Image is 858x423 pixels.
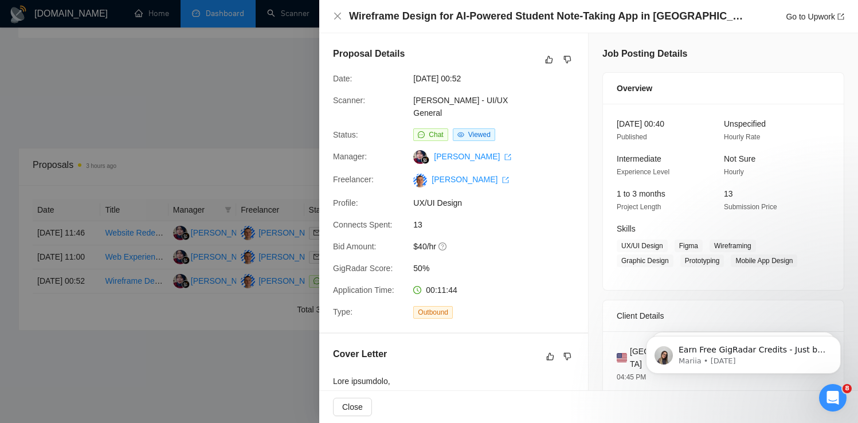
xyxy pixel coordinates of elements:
[413,240,585,253] span: $40/hr
[438,242,448,251] span: question-circle
[680,254,724,267] span: Prototyping
[617,240,668,252] span: UX/UI Design
[333,47,405,61] h5: Proposal Details
[617,133,647,141] span: Published
[617,203,661,211] span: Project Length
[413,174,427,187] img: c1HiYZJLYaSzooXHOeWCz3hTd5Ht9aZYjlyY1rp-klCMEt8U_S66z40Q882I276L5Y
[342,401,363,413] span: Close
[724,133,760,141] span: Hourly Rate
[333,307,352,316] span: Type:
[724,168,744,176] span: Hourly
[617,119,664,128] span: [DATE] 00:40
[617,168,669,176] span: Experience Level
[457,131,464,138] span: eye
[432,175,509,184] a: [PERSON_NAME] export
[426,285,457,295] span: 00:11:44
[543,350,557,363] button: like
[333,152,367,161] span: Manager:
[333,242,377,251] span: Bid Amount:
[434,152,511,161] a: [PERSON_NAME] export
[675,240,703,252] span: Figma
[413,262,585,275] span: 50%
[333,198,358,207] span: Profile:
[333,11,342,21] span: close
[429,131,443,139] span: Chat
[617,224,636,233] span: Skills
[333,11,342,21] button: Close
[617,82,652,95] span: Overview
[617,351,627,364] img: 🇺🇸
[731,254,797,267] span: Mobile App Design
[333,220,393,229] span: Connects Spent:
[349,9,745,23] h4: Wireframe Design for AI-Powered Student Note-Taking App in [GEOGRAPHIC_DATA]
[786,12,844,21] a: Go to Upworkexport
[617,300,830,331] div: Client Details
[413,96,508,117] a: [PERSON_NAME] - UI/UX General
[333,264,393,273] span: GigRadar Score:
[333,175,374,184] span: Freelancer:
[837,13,844,20] span: export
[333,74,352,83] span: Date:
[546,352,554,361] span: like
[504,154,511,160] span: export
[421,156,429,164] img: gigradar-bm.png
[333,96,365,105] span: Scanner:
[617,254,673,267] span: Graphic Design
[545,55,553,64] span: like
[602,47,687,61] h5: Job Posting Details
[413,306,453,319] span: Outbound
[563,352,571,361] span: dislike
[724,203,777,211] span: Submission Price
[333,398,372,416] button: Close
[819,384,847,412] iframe: Intercom live chat
[617,189,665,198] span: 1 to 3 months
[724,119,766,128] span: Unspecified
[724,154,755,163] span: Not Sure
[418,131,425,138] span: message
[561,350,574,363] button: dislike
[468,131,491,139] span: Viewed
[724,189,733,198] span: 13
[617,373,646,381] span: 04:45 PM
[333,347,387,361] h5: Cover Letter
[413,72,585,85] span: [DATE] 00:52
[542,53,556,66] button: like
[710,240,756,252] span: Wireframing
[413,218,585,231] span: 13
[629,312,858,392] iframe: Intercom notifications message
[413,197,585,209] span: UX/UI Design
[333,285,394,295] span: Application Time:
[561,53,574,66] button: dislike
[617,154,661,163] span: Intermediate
[563,55,571,64] span: dislike
[413,286,421,294] span: clock-circle
[843,384,852,393] span: 8
[502,177,509,183] span: export
[333,130,358,139] span: Status:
